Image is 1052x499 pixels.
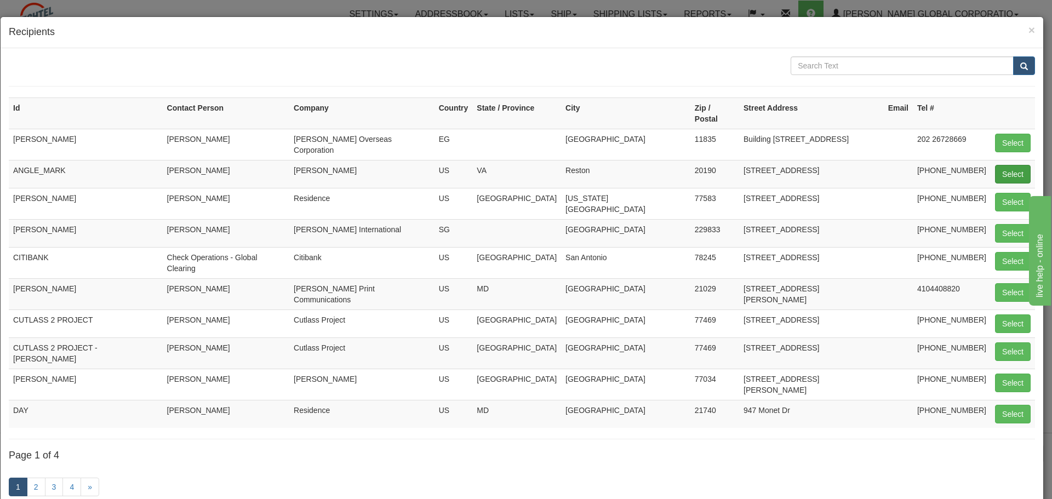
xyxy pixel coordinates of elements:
[163,219,289,247] td: [PERSON_NAME]
[995,405,1031,423] button: Select
[561,219,690,247] td: [GEOGRAPHIC_DATA]
[913,278,991,309] td: 4104408820
[289,97,434,129] th: Company
[163,400,289,428] td: [PERSON_NAME]
[9,247,163,278] td: CITIBANK
[434,188,473,219] td: US
[561,278,690,309] td: [GEOGRAPHIC_DATA]
[289,337,434,369] td: Cutlass Project
[561,369,690,400] td: [GEOGRAPHIC_DATA]
[995,252,1031,271] button: Select
[472,309,561,337] td: [GEOGRAPHIC_DATA]
[739,188,884,219] td: [STREET_ADDRESS]
[739,400,884,428] td: 947 Monet Dr
[690,369,739,400] td: 77034
[9,400,163,428] td: DAY
[163,337,289,369] td: [PERSON_NAME]
[289,160,434,188] td: [PERSON_NAME]
[434,278,473,309] td: US
[913,337,991,369] td: [PHONE_NUMBER]
[1027,193,1051,305] iframe: chat widget
[289,129,434,160] td: [PERSON_NAME] Overseas Corporation
[289,188,434,219] td: Residence
[27,478,45,496] a: 2
[1028,24,1035,36] span: ×
[913,309,991,337] td: [PHONE_NUMBER]
[163,247,289,278] td: Check Operations - Global Clearing
[1028,24,1035,36] button: Close
[472,400,561,428] td: MD
[995,193,1031,211] button: Select
[9,369,163,400] td: [PERSON_NAME]
[739,278,884,309] td: [STREET_ADDRESS][PERSON_NAME]
[561,160,690,188] td: Reston
[913,97,991,129] th: Tel #
[739,160,884,188] td: [STREET_ADDRESS]
[913,369,991,400] td: [PHONE_NUMBER]
[434,129,473,160] td: EG
[995,165,1031,183] button: Select
[434,309,473,337] td: US
[9,478,27,496] a: 1
[289,309,434,337] td: Cutlass Project
[45,478,64,496] a: 3
[9,188,163,219] td: [PERSON_NAME]
[163,369,289,400] td: [PERSON_NAME]
[791,56,1014,75] input: Search Text
[62,478,81,496] a: 4
[739,97,884,129] th: Street Address
[81,478,99,496] a: »
[739,129,884,160] td: Building [STREET_ADDRESS]
[995,342,1031,361] button: Select
[561,309,690,337] td: [GEOGRAPHIC_DATA]
[9,278,163,309] td: [PERSON_NAME]
[739,247,884,278] td: [STREET_ADDRESS]
[690,219,739,247] td: 229833
[561,97,690,129] th: City
[472,337,561,369] td: [GEOGRAPHIC_DATA]
[884,97,913,129] th: Email
[472,188,561,219] td: [GEOGRAPHIC_DATA]
[913,219,991,247] td: [PHONE_NUMBER]
[434,97,473,129] th: Country
[472,278,561,309] td: MD
[289,400,434,428] td: Residence
[739,219,884,247] td: [STREET_ADDRESS]
[913,160,991,188] td: [PHONE_NUMBER]
[9,337,163,369] td: CUTLASS 2 PROJECT - [PERSON_NAME]
[561,188,690,219] td: [US_STATE][GEOGRAPHIC_DATA]
[690,309,739,337] td: 77469
[472,97,561,129] th: State / Province
[472,247,561,278] td: [GEOGRAPHIC_DATA]
[9,129,163,160] td: [PERSON_NAME]
[472,369,561,400] td: [GEOGRAPHIC_DATA]
[434,219,473,247] td: SG
[163,160,289,188] td: [PERSON_NAME]
[690,247,739,278] td: 78245
[163,278,289,309] td: [PERSON_NAME]
[163,188,289,219] td: [PERSON_NAME]
[995,314,1031,333] button: Select
[561,129,690,160] td: [GEOGRAPHIC_DATA]
[690,278,739,309] td: 21029
[434,369,473,400] td: US
[690,188,739,219] td: 77583
[739,309,884,337] td: [STREET_ADDRESS]
[561,337,690,369] td: [GEOGRAPHIC_DATA]
[690,400,739,428] td: 21740
[913,400,991,428] td: [PHONE_NUMBER]
[163,129,289,160] td: [PERSON_NAME]
[913,247,991,278] td: [PHONE_NUMBER]
[434,160,473,188] td: US
[561,247,690,278] td: San Antonio
[739,337,884,369] td: [STREET_ADDRESS]
[690,97,739,129] th: Zip / Postal
[995,374,1031,392] button: Select
[289,369,434,400] td: [PERSON_NAME]
[434,247,473,278] td: US
[995,224,1031,243] button: Select
[434,400,473,428] td: US
[9,160,163,188] td: ANGLE_MARK
[9,25,1035,39] h4: Recipients
[9,450,1035,461] h4: Page 1 of 4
